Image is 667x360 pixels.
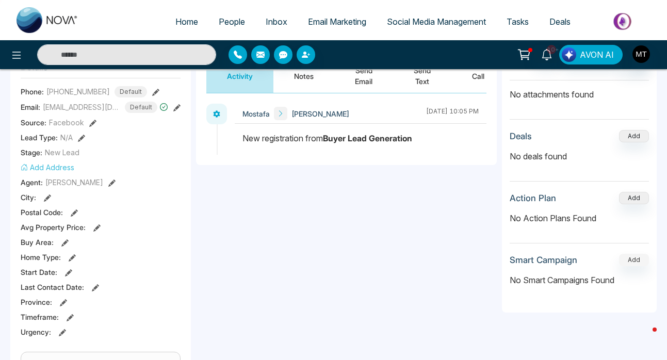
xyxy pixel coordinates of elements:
button: Add [619,130,649,142]
span: Email: [21,102,40,112]
p: No deals found [510,150,649,162]
a: Email Marketing [298,12,377,31]
span: Lead Type: [21,132,58,143]
span: Phone: [21,86,44,97]
a: Tasks [496,12,539,31]
h3: Deals [510,131,532,141]
h3: Action Plan [510,193,556,203]
a: 10+ [534,45,559,63]
span: Home Type : [21,252,61,263]
p: No Action Plans Found [510,212,649,224]
span: Deals [549,17,571,27]
button: Send Text [393,59,451,93]
span: People [219,17,245,27]
span: Last Contact Date : [21,282,84,292]
button: Add Address [21,162,74,173]
span: Source: [21,117,46,128]
span: [EMAIL_ADDRESS][DOMAIN_NAME] [43,102,120,112]
span: Avg Property Price : [21,222,86,233]
img: Market-place.gif [586,10,661,33]
span: New Lead [45,147,79,158]
span: Facebook [49,117,84,128]
img: Lead Flow [562,47,576,62]
a: Deals [539,12,581,31]
p: No attachments found [510,80,649,101]
button: Add [619,192,649,204]
span: Urgency : [21,326,51,337]
span: Email Marketing [308,17,366,27]
span: Province : [21,297,52,307]
span: [PHONE_NUMBER] [46,86,110,97]
span: Buy Area : [21,237,54,248]
img: Nova CRM Logo [17,7,78,33]
span: Default [125,102,157,113]
span: Postal Code : [21,207,63,218]
p: No Smart Campaigns Found [510,274,649,286]
span: 10+ [547,45,556,54]
a: Social Media Management [377,12,496,31]
button: Notes [273,59,334,93]
a: Home [165,12,208,31]
span: [PERSON_NAME] [291,108,349,119]
span: [PERSON_NAME] [45,177,103,188]
button: Call [451,59,505,93]
span: Timeframe : [21,312,59,322]
span: Home [175,17,198,27]
span: Inbox [266,17,287,27]
span: Start Date : [21,267,57,277]
a: People [208,12,255,31]
h3: Smart Campaign [510,255,577,265]
span: Stage: [21,147,42,158]
span: AVON AI [580,48,614,61]
span: City : [21,192,36,203]
span: N/A [60,132,73,143]
h3: Details [21,62,181,78]
button: AVON AI [559,45,623,64]
button: Activity [206,59,273,93]
span: Default [115,86,147,97]
span: Mostafa [242,108,270,119]
div: [DATE] 10:05 PM [426,107,479,120]
img: User Avatar [632,45,650,63]
a: Inbox [255,12,298,31]
button: Add [619,254,649,266]
span: Agent: [21,177,43,188]
span: Social Media Management [387,17,486,27]
button: Send Email [334,59,393,93]
span: Tasks [507,17,529,27]
iframe: Intercom live chat [632,325,657,350]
